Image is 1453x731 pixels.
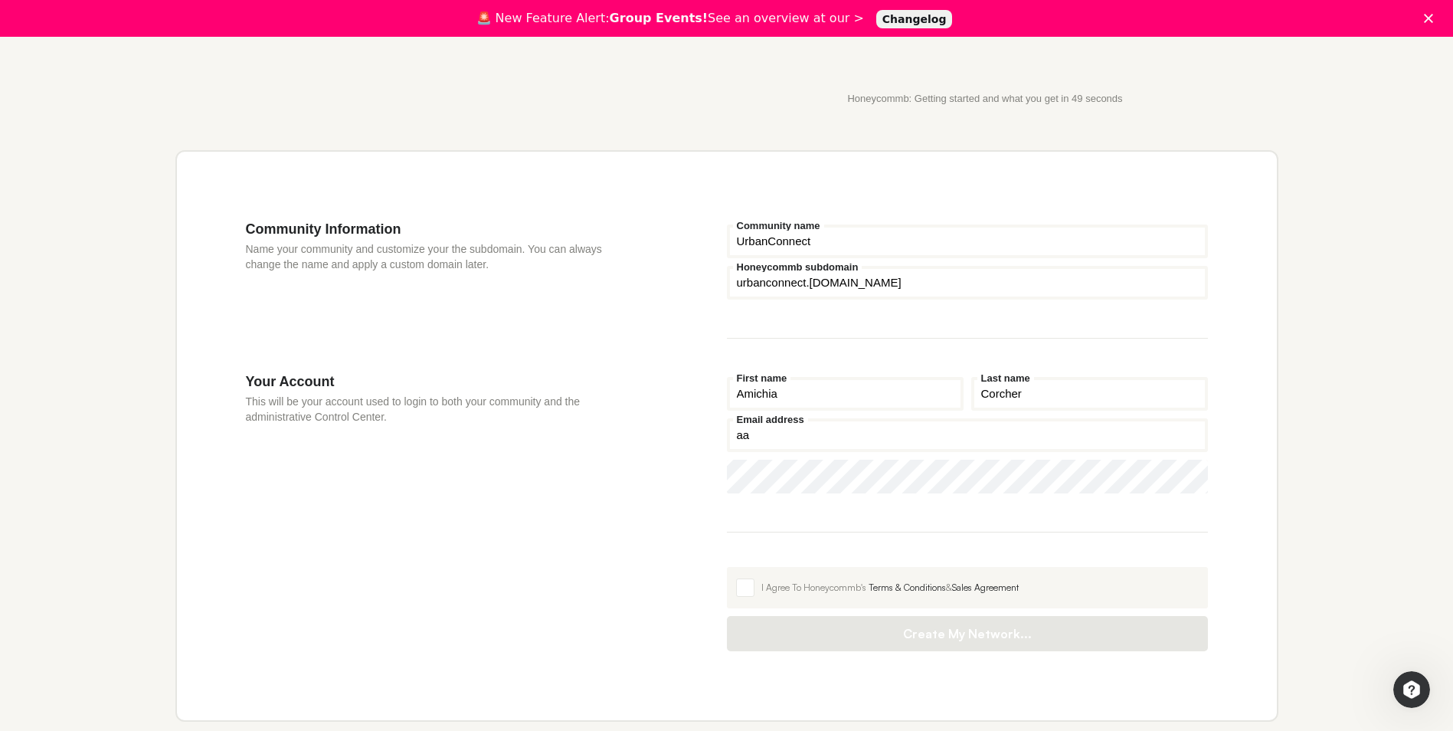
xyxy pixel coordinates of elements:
[246,394,635,425] p: This will be your account used to login to both your community and the administrative Control Cen...
[246,373,635,390] h3: Your Account
[977,373,1034,383] label: Last name
[610,11,709,25] b: Group Events!
[742,626,1193,641] span: Create My Network...
[952,582,1019,593] a: Sales Agreement
[733,221,824,231] label: Community name
[869,582,946,593] a: Terms & Conditions
[246,221,635,238] h3: Community Information
[727,418,1208,452] input: Email address
[733,373,791,383] label: First name
[727,266,1208,300] input: your-subdomain.honeycommb.com
[971,377,1208,411] input: Last name
[727,225,1208,258] input: Community name
[1393,671,1430,708] iframe: Intercom live chat
[1424,14,1439,23] div: Close
[733,415,808,425] label: Email address
[761,581,1199,595] div: I Agree To Honeycommb's &
[476,11,864,26] div: 🚨 New Feature Alert: See an overview at our >
[727,616,1208,651] button: Create My Network...
[876,10,953,28] a: Changelog
[727,377,964,411] input: First name
[761,93,1209,104] p: Honeycommb: Getting started and what you get in 49 seconds
[246,241,635,272] p: Name your community and customize your the subdomain. You can always change the name and apply a ...
[733,262,862,272] label: Honeycommb subdomain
